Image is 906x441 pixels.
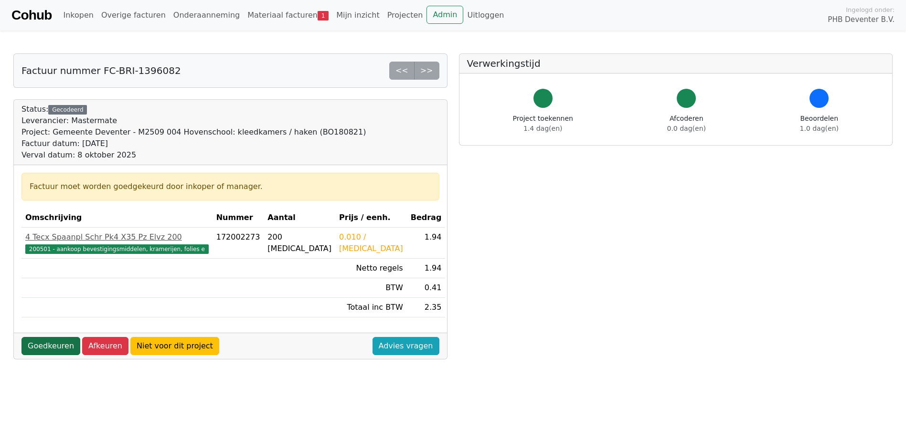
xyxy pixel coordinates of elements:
[264,208,335,228] th: Aantal
[384,6,427,25] a: Projecten
[267,231,331,254] div: 200 [MEDICAL_DATA]
[21,65,181,76] h5: Factuur nummer FC-BRI-1396082
[407,228,446,259] td: 1.94
[846,5,895,14] span: Ingelogd onder:
[30,181,431,192] div: Factuur moet worden goedgekeurd door inkoper of manager.
[667,125,706,132] span: 0.0 dag(en)
[407,259,446,278] td: 1.94
[332,6,384,25] a: Mijn inzicht
[21,149,366,161] div: Verval datum: 8 oktober 2025
[21,104,366,161] div: Status:
[21,337,80,355] a: Goedkeuren
[21,138,366,149] div: Factuur datum: [DATE]
[523,125,562,132] span: 1.4 dag(en)
[513,114,573,134] div: Project toekennen
[335,278,407,298] td: BTW
[318,11,329,21] span: 1
[335,259,407,278] td: Netto regels
[11,4,52,27] a: Cohub
[170,6,244,25] a: Onderaanneming
[667,114,706,134] div: Afcoderen
[339,231,403,254] div: 0.010 / [MEDICAL_DATA]
[800,114,839,134] div: Beoordelen
[213,228,264,259] td: 172002273
[59,6,97,25] a: Inkopen
[21,208,213,228] th: Omschrijving
[97,6,170,25] a: Overige facturen
[21,115,366,126] div: Leverancier: Mastermate
[463,6,508,25] a: Uitloggen
[48,105,87,115] div: Gecodeerd
[407,208,446,228] th: Bedrag
[244,6,332,25] a: Materiaal facturen1
[25,231,209,254] a: 4 Tecx Spaanpl Schr Pk4 X35 Pz Elvz 200200501 - aankoop bevestigingsmiddelen, kramerijen, folies e
[335,298,407,317] td: Totaal inc BTW
[800,125,839,132] span: 1.0 dag(en)
[373,337,439,355] a: Advies vragen
[25,231,209,243] div: 4 Tecx Spaanpl Schr Pk4 X35 Pz Elvz 200
[130,337,219,355] a: Niet voor dit project
[467,58,885,69] h5: Verwerkingstijd
[407,278,446,298] td: 0.41
[82,337,128,355] a: Afkeuren
[426,6,463,24] a: Admin
[213,208,264,228] th: Nummer
[828,14,895,25] span: PHB Deventer B.V.
[335,208,407,228] th: Prijs / eenh.
[407,298,446,317] td: 2.35
[21,126,366,138] div: Project: Gemeente Deventer - M2509 004 Hovenschool: kleedkamers / haken (BO180821)
[25,244,209,254] span: 200501 - aankoop bevestigingsmiddelen, kramerijen, folies e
